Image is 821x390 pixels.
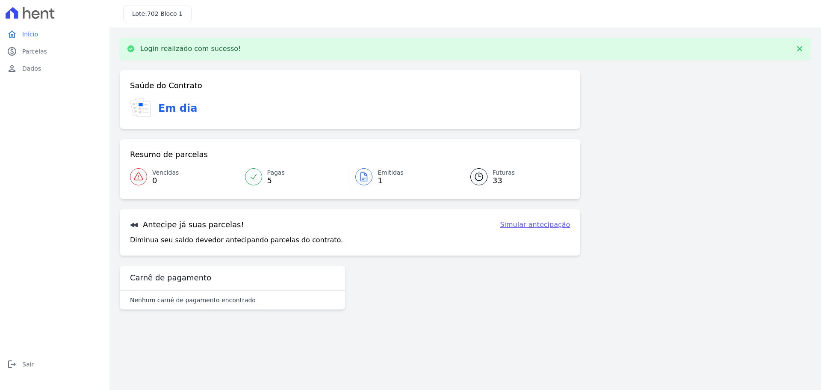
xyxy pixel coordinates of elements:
[350,165,460,189] a: Emitidas 1
[152,168,179,177] span: Vencidas
[7,359,17,369] i: logout
[130,296,256,304] p: Nenhum carnê de pagamento encontrado
[500,220,570,230] a: Simular antecipação
[378,168,404,177] span: Emitidas
[378,177,404,184] span: 1
[158,101,197,116] h3: Em dia
[493,168,515,177] span: Futuras
[147,10,183,17] span: 702 Bloco 1
[140,45,241,53] p: Login realizado com sucesso!
[22,47,47,56] span: Parcelas
[3,26,106,43] a: homeInício
[130,149,208,160] h3: Resumo de parcelas
[493,177,515,184] span: 33
[130,80,202,91] h3: Saúde do Contrato
[7,29,17,39] i: home
[7,46,17,57] i: paid
[460,165,570,189] a: Futuras 33
[22,64,41,73] span: Dados
[267,177,285,184] span: 5
[130,273,211,283] h3: Carnê de pagamento
[3,43,106,60] a: paidParcelas
[22,30,38,39] span: Início
[132,9,183,18] h3: Lote:
[7,63,17,74] i: person
[240,165,350,189] a: Pagas 5
[3,60,106,77] a: personDados
[130,165,240,189] a: Vencidas 0
[22,360,34,369] span: Sair
[152,177,179,184] span: 0
[130,220,244,230] h3: Antecipe já suas parcelas!
[3,356,106,373] a: logoutSair
[130,235,343,245] p: Diminua seu saldo devedor antecipando parcelas do contrato.
[267,168,285,177] span: Pagas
